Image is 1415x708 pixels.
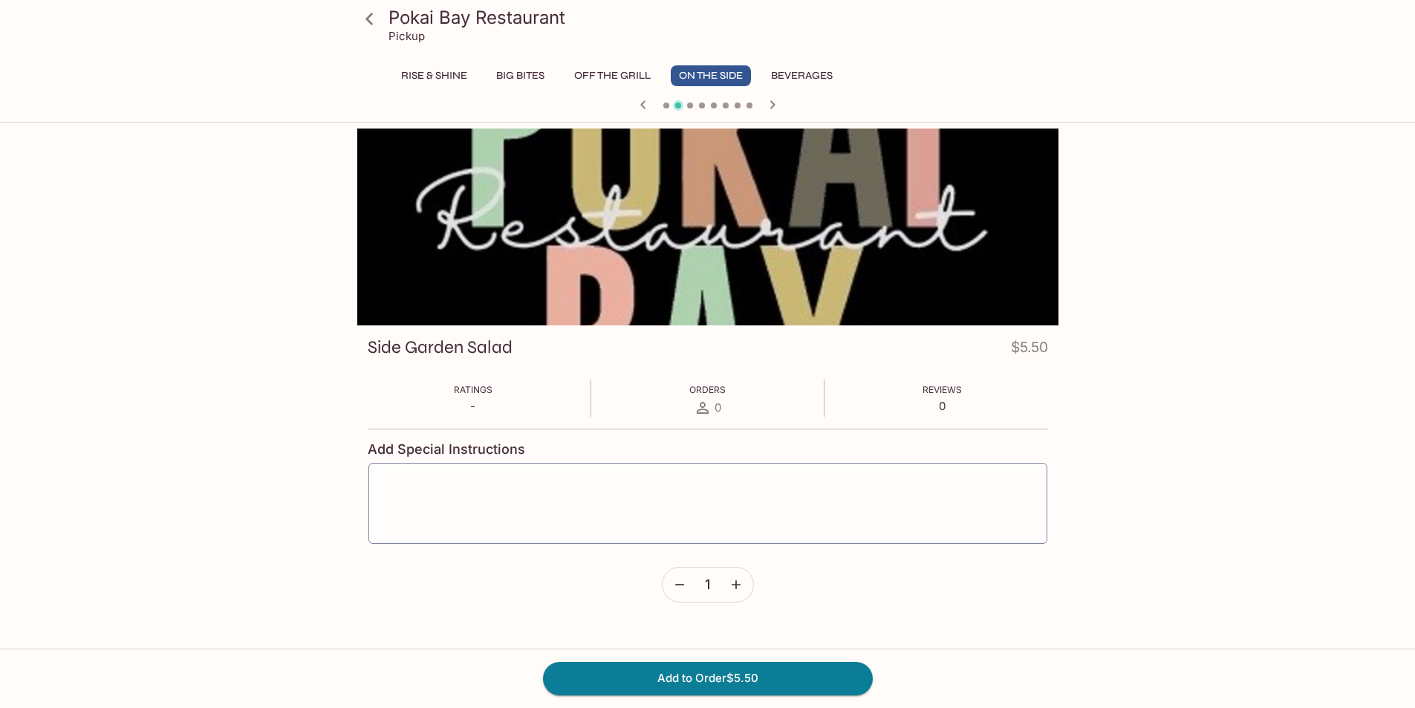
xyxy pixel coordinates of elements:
[715,400,721,415] span: 0
[763,65,841,86] button: Beverages
[543,662,873,695] button: Add to Order$5.50
[671,65,751,86] button: On The Side
[388,29,425,43] p: Pickup
[487,65,554,86] button: Big Bites
[566,65,659,86] button: Off The Grill
[1011,336,1048,365] h4: $5.50
[923,399,962,413] p: 0
[689,384,726,395] span: Orders
[705,577,710,593] span: 1
[923,384,962,395] span: Reviews
[368,336,513,359] h3: Side Garden Salad
[454,384,492,395] span: Ratings
[357,129,1058,325] div: Side Garden Salad
[388,6,1053,29] h3: Pokai Bay Restaurant
[393,65,475,86] button: Rise & Shine
[454,399,492,413] p: -
[368,441,1048,458] h4: Add Special Instructions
